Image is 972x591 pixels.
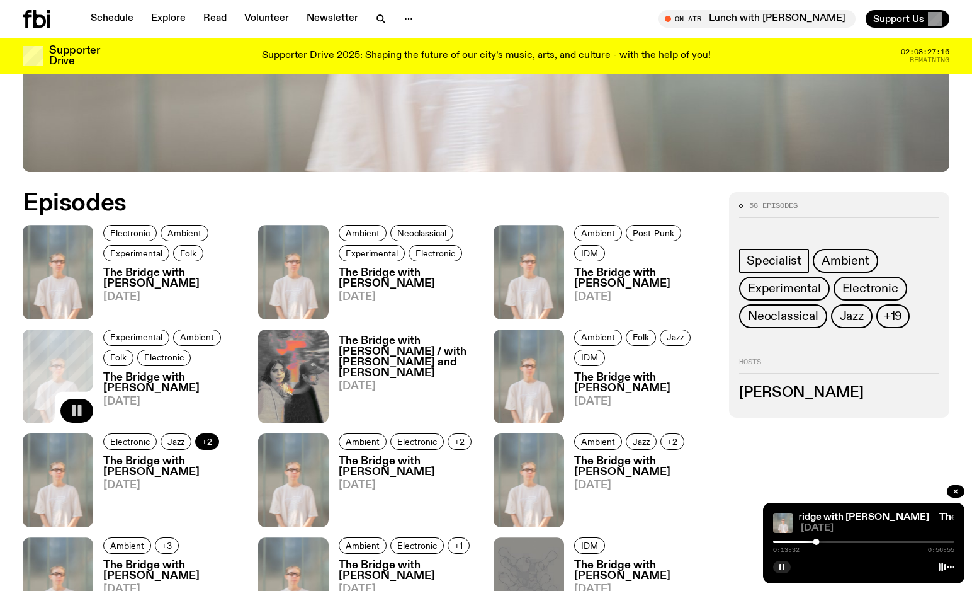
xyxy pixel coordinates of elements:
[574,245,605,261] a: IDM
[834,277,907,301] a: Electronic
[103,350,133,366] a: Folk
[110,228,150,238] span: Electronic
[144,10,193,28] a: Explore
[258,433,329,527] img: Mara stands in front of a frosted glass wall wearing a cream coloured t-shirt and black glasses. ...
[626,225,681,241] a: Post-Punk
[103,268,243,289] h3: The Bridge with [PERSON_NAME]
[329,336,478,423] a: The Bridge with [PERSON_NAME] / with [PERSON_NAME] and [PERSON_NAME][DATE]
[574,456,714,478] h3: The Bridge with [PERSON_NAME]
[574,433,622,450] a: Ambient
[196,10,234,28] a: Read
[167,437,184,446] span: Jazz
[339,245,405,261] a: Experimental
[831,304,873,328] a: Jazz
[155,537,179,554] button: +3
[581,541,598,550] span: IDM
[339,456,478,478] h3: The Bridge with [PERSON_NAME]
[346,541,380,550] span: Ambient
[110,541,144,550] span: Ambient
[339,480,478,491] span: [DATE]
[299,10,366,28] a: Newsletter
[161,433,191,450] a: Jazz
[574,292,714,302] span: [DATE]
[237,10,297,28] a: Volunteer
[110,437,150,446] span: Electronic
[448,433,472,450] button: +2
[110,353,127,362] span: Folk
[842,282,898,295] span: Electronic
[667,333,684,342] span: Jazz
[840,309,864,323] span: Jazz
[901,49,949,55] span: 02:08:27:16
[455,541,463,550] span: +1
[339,292,478,302] span: [DATE]
[910,57,949,64] span: Remaining
[390,225,453,241] a: Neoclassical
[346,437,380,446] span: Ambient
[574,350,605,366] a: IDM
[873,13,924,25] span: Support Us
[626,433,657,450] a: Jazz
[346,228,380,238] span: Ambient
[749,202,798,209] span: 58 episodes
[137,350,191,366] a: Electronic
[494,433,564,527] img: Mara stands in front of a frosted glass wall wearing a cream coloured t-shirt and black glasses. ...
[773,547,800,553] span: 0:13:32
[339,268,478,289] h3: The Bridge with [PERSON_NAME]
[564,372,714,423] a: The Bridge with [PERSON_NAME][DATE]
[397,228,446,238] span: Neoclassical
[397,437,437,446] span: Electronic
[346,248,398,258] span: Experimental
[739,249,809,273] a: Specialist
[173,245,203,261] a: Folk
[180,333,214,342] span: Ambient
[23,433,93,527] img: Mara stands in front of a frosted glass wall wearing a cream coloured t-shirt and black glasses. ...
[772,512,929,522] a: The Bridge with [PERSON_NAME]
[103,537,151,554] a: Ambient
[574,537,605,554] a: IDM
[83,10,141,28] a: Schedule
[748,309,818,323] span: Neoclassical
[339,225,387,241] a: Ambient
[633,437,650,446] span: Jazz
[103,245,169,261] a: Experimental
[180,248,196,258] span: Folk
[822,254,869,268] span: Ambient
[173,330,221,346] a: Ambient
[739,386,939,400] h3: [PERSON_NAME]
[415,248,455,258] span: Electronic
[574,372,714,394] h3: The Bridge with [PERSON_NAME]
[103,225,157,241] a: Electronic
[660,330,691,346] a: Jazz
[167,228,201,238] span: Ambient
[574,330,622,346] a: Ambient
[329,456,478,527] a: The Bridge with [PERSON_NAME][DATE]
[876,304,910,328] button: +19
[928,547,954,553] span: 0:56:55
[339,560,478,582] h3: The Bridge with [PERSON_NAME]
[93,456,243,527] a: The Bridge with [PERSON_NAME][DATE]
[144,353,184,362] span: Electronic
[397,541,437,550] span: Electronic
[448,537,470,554] button: +1
[574,225,622,241] a: Ambient
[455,437,465,446] span: +2
[494,330,564,423] img: Mara stands in front of a frosted glass wall wearing a cream coloured t-shirt and black glasses. ...
[390,433,444,450] a: Electronic
[739,359,939,374] h2: Hosts
[195,433,219,450] button: +2
[339,336,478,379] h3: The Bridge with [PERSON_NAME] / with [PERSON_NAME] and [PERSON_NAME]
[667,437,677,446] span: +2
[747,254,801,268] span: Specialist
[748,282,821,295] span: Experimental
[93,268,243,319] a: The Bridge with [PERSON_NAME][DATE]
[773,513,793,533] a: Mara stands in front of a frosted glass wall wearing a cream coloured t-shirt and black glasses. ...
[339,537,387,554] a: Ambient
[329,268,478,319] a: The Bridge with [PERSON_NAME][DATE]
[633,228,674,238] span: Post-Punk
[339,381,478,392] span: [DATE]
[23,192,635,215] h2: Episodes
[103,330,169,346] a: Experimental
[574,268,714,289] h3: The Bridge with [PERSON_NAME]
[813,249,878,273] a: Ambient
